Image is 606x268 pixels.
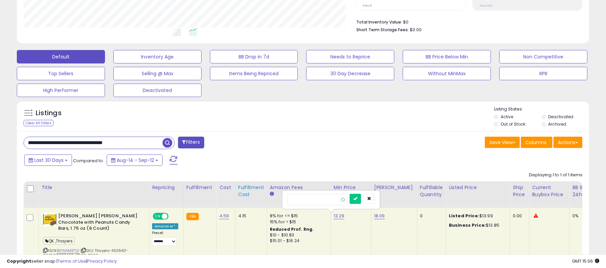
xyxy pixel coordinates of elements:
[73,158,104,164] span: Compared to:
[210,67,298,80] button: Items Being Repriced
[356,19,402,25] b: Total Inventory Value:
[529,172,582,178] div: Displaying 1 to 1 of 1 items
[403,50,491,63] button: BB Price Below Min
[87,258,117,264] a: Privacy Policy
[374,184,414,191] div: [PERSON_NAME]
[501,121,525,127] label: Out of Stock
[107,154,163,166] button: Aug-14 - Sep-12
[501,114,513,120] label: Active
[113,84,202,97] button: Deactivated
[449,222,505,228] div: $13.85
[499,67,587,80] button: RPR
[403,67,491,80] button: Without MinMax
[513,184,526,198] div: Ship Price
[36,108,62,118] h5: Listings
[374,213,385,219] a: 18.09
[238,213,262,219] div: 4.15
[152,223,178,229] div: Amazon AI *
[356,27,409,33] b: Short Term Storage Fees:
[178,137,204,148] button: Filters
[34,157,64,164] span: Last 30 Days
[521,137,552,148] button: Columns
[270,226,314,232] b: Reduced Prof. Rng.
[152,231,178,246] div: Preset:
[219,184,233,191] div: Cost
[7,258,31,264] strong: Copyright
[449,213,505,219] div: $13.99
[152,184,181,191] div: Repricing
[410,27,422,33] span: $0.00
[270,191,274,197] small: Amazon Fees.
[356,17,577,26] li: $0
[572,213,595,219] div: 0%
[449,184,507,191] div: Listed Price
[334,184,368,191] div: Min Price
[420,184,443,198] div: Fulfillable Quantity
[270,232,326,238] div: $10 - $10.83
[210,50,298,63] button: BB Drop in 7d
[238,184,264,198] div: Fulfillment Cost
[270,213,326,219] div: 8% for <= $15
[363,4,372,8] small: Prev: 0
[485,137,520,148] button: Save View
[513,213,524,219] div: 0.00
[186,184,214,191] div: Fulfillment
[57,248,79,254] a: B01NAMX7QI
[186,213,199,220] small: FBA
[58,258,86,264] a: Terms of Use
[449,222,486,228] b: Business Price:
[420,213,441,219] div: 0
[24,120,54,126] div: Clear All Filters
[153,214,162,219] span: ON
[113,50,202,63] button: Inventory Age
[548,114,574,120] label: Deactivated
[499,50,587,63] button: Non Competitive
[306,50,394,63] button: Needs to Reprice
[554,137,582,148] button: Actions
[17,84,105,97] button: High Performer
[494,106,589,113] p: Listing States:
[270,219,326,225] div: 15% for > $15
[43,248,128,258] span: | SKU: Thayers-450540-034000002436-P006-7605
[117,157,154,164] span: Aug-14 - Sep-12
[548,121,567,127] label: Archived
[449,213,479,219] b: Listed Price:
[219,213,229,219] a: 4.59
[334,213,345,219] a: 13.29
[572,184,597,198] div: BB Share 24h.
[17,67,105,80] button: Top Sellers
[480,4,493,8] small: Prev: N/A
[43,237,75,245] span: QK ,Thayers
[270,238,326,244] div: $15.01 - $16.24
[168,214,178,219] span: OFF
[43,213,57,226] img: 413H8ir2akL._SL40_.jpg
[525,139,546,146] span: Columns
[270,184,328,191] div: Amazon Fees
[41,184,146,191] div: Title
[24,154,72,166] button: Last 30 Days
[532,184,567,198] div: Current Buybox Price
[572,258,599,264] span: 2025-10-13 15:06 GMT
[17,50,105,63] button: Default
[306,67,394,80] button: 30 Day Decrease
[113,67,202,80] button: Selling @ Max
[58,213,140,233] b: [PERSON_NAME] [PERSON_NAME] Chocolate with Peanuts Candy Bars, 1.75 oz (6 Count)
[7,258,117,265] div: seller snap | |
